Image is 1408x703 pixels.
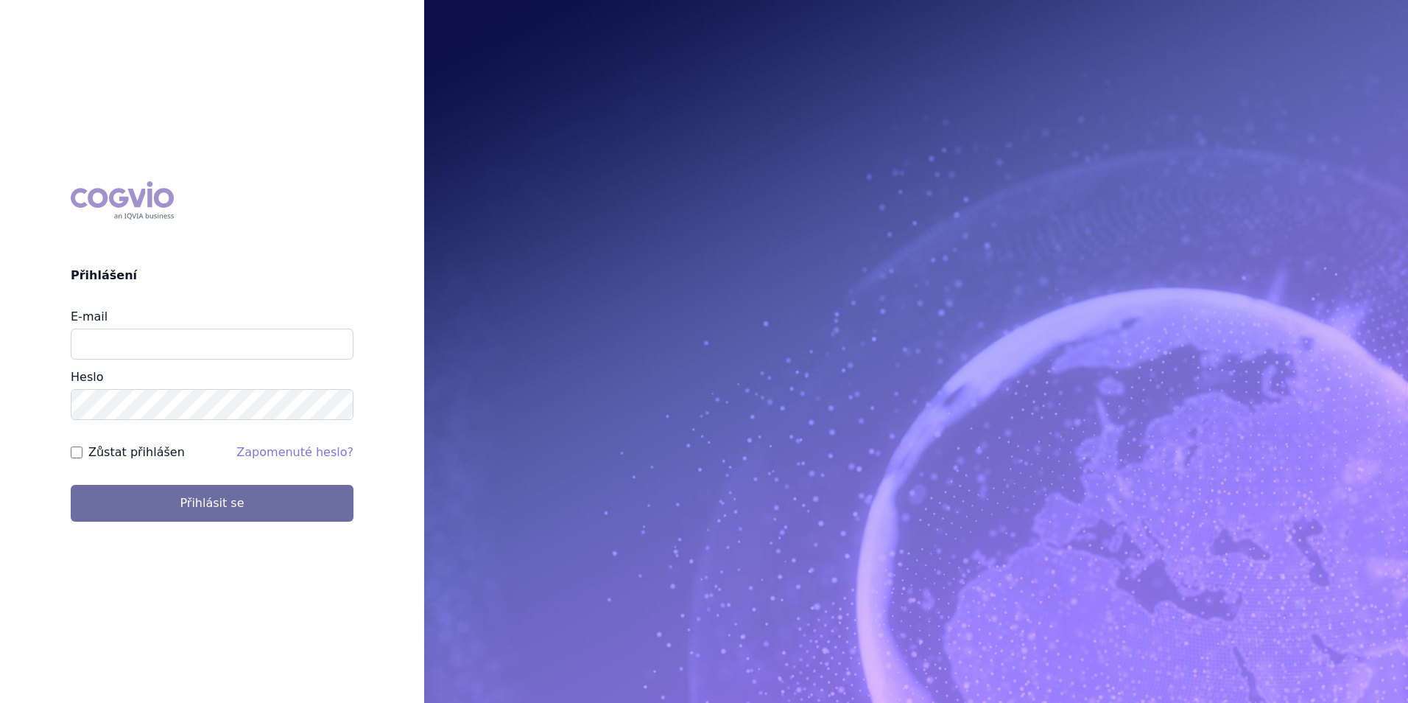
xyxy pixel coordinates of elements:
label: E-mail [71,309,108,323]
label: Heslo [71,370,103,384]
label: Zůstat přihlášen [88,444,185,461]
h2: Přihlášení [71,267,353,284]
button: Přihlásit se [71,485,353,522]
div: COGVIO [71,181,174,220]
a: Zapomenuté heslo? [236,445,353,459]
